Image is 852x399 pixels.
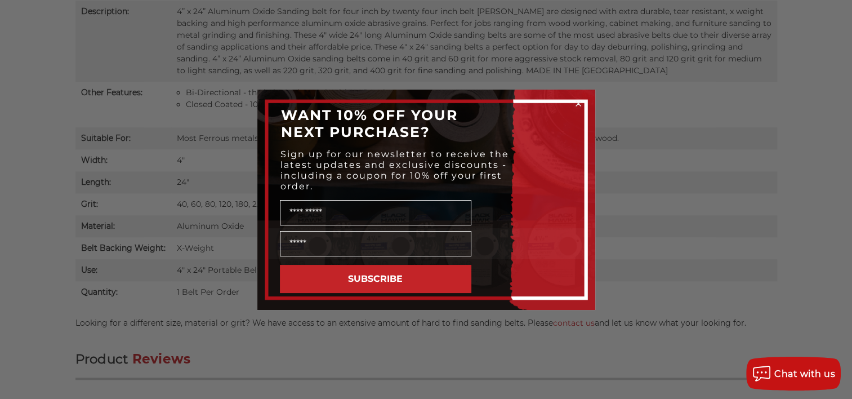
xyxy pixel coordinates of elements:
[281,107,458,140] span: WANT 10% OFF YOUR NEXT PURCHASE?
[280,231,471,256] input: Email
[280,265,471,293] button: SUBSCRIBE
[746,357,841,391] button: Chat with us
[280,149,509,192] span: Sign up for our newsletter to receive the latest updates and exclusive discounts - including a co...
[573,98,584,109] button: Close dialog
[774,369,835,379] span: Chat with us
